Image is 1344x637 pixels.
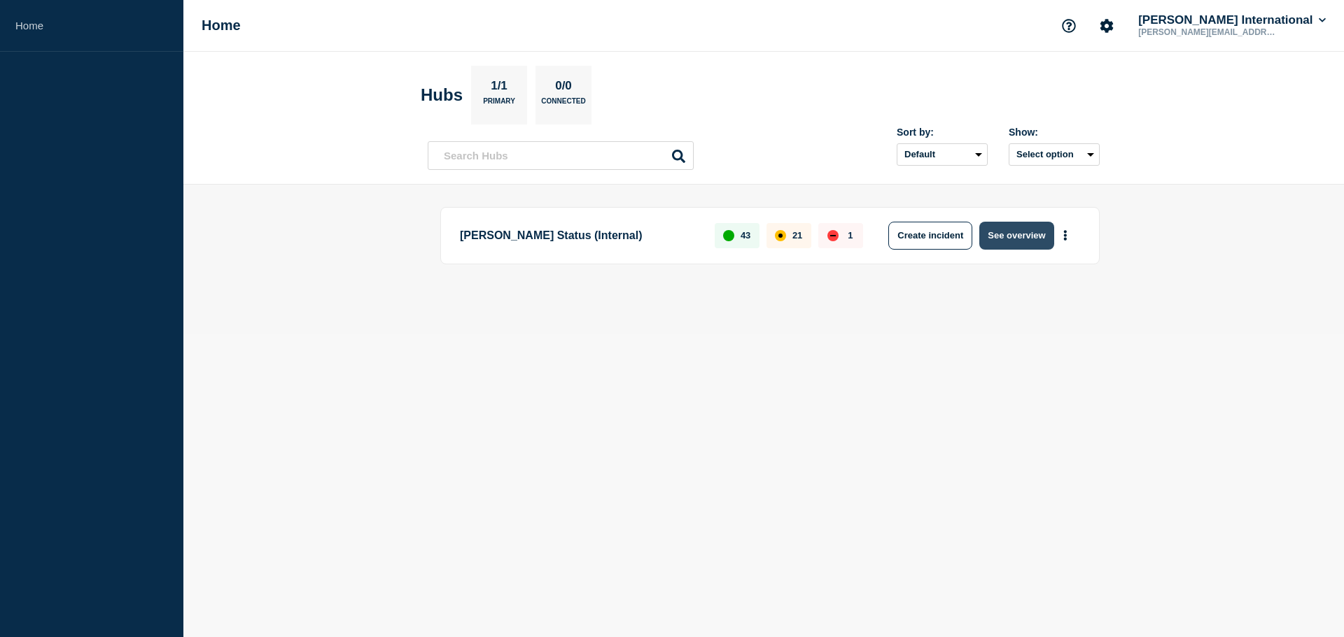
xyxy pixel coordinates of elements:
[1056,222,1074,248] button: More actions
[428,141,694,170] input: Search Hubs
[550,79,577,97] p: 0/0
[979,222,1053,250] button: See overview
[202,17,241,34] h1: Home
[792,230,802,241] p: 21
[421,85,463,105] h2: Hubs
[897,127,988,138] div: Sort by:
[1135,27,1281,37] p: [PERSON_NAME][EMAIL_ADDRESS][PERSON_NAME][DOMAIN_NAME]
[741,230,750,241] p: 43
[541,97,585,112] p: Connected
[1009,127,1100,138] div: Show:
[897,143,988,166] select: Sort by
[486,79,513,97] p: 1/1
[1092,11,1121,41] button: Account settings
[723,230,734,241] div: up
[848,230,853,241] p: 1
[1009,143,1100,166] button: Select option
[1135,13,1329,27] button: [PERSON_NAME] International
[888,222,972,250] button: Create incident
[775,230,786,241] div: affected
[483,97,515,112] p: Primary
[460,222,699,250] p: [PERSON_NAME] Status (Internal)
[1054,11,1084,41] button: Support
[827,230,839,241] div: down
